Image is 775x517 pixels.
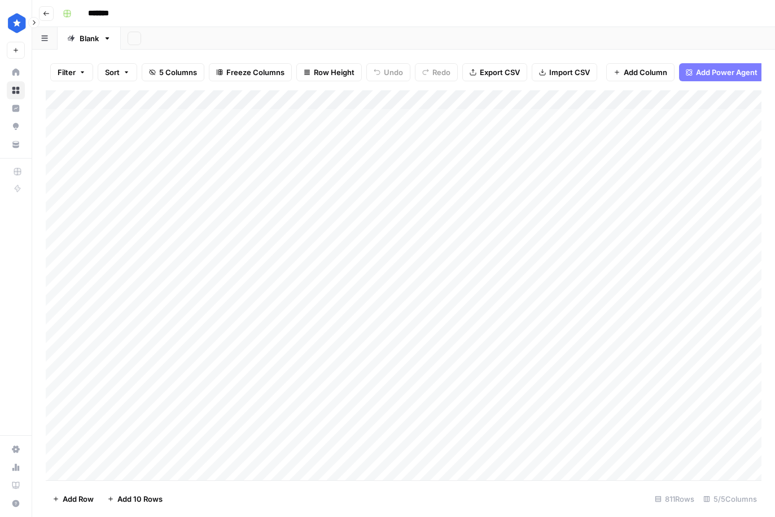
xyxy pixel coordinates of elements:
[415,63,458,81] button: Redo
[142,63,204,81] button: 5 Columns
[159,67,197,78] span: 5 Columns
[296,63,362,81] button: Row Height
[679,63,764,81] button: Add Power Agent
[80,33,99,44] div: Blank
[7,135,25,154] a: Your Data
[366,63,410,81] button: Undo
[209,63,292,81] button: Freeze Columns
[624,67,667,78] span: Add Column
[7,440,25,458] a: Settings
[46,490,100,508] button: Add Row
[7,13,27,33] img: ConsumerAffairs Logo
[7,63,25,81] a: Home
[7,494,25,512] button: Help + Support
[480,67,520,78] span: Export CSV
[7,476,25,494] a: Learning Hub
[58,27,121,50] a: Blank
[226,67,284,78] span: Freeze Columns
[699,490,761,508] div: 5/5 Columns
[63,493,94,505] span: Add Row
[314,67,354,78] span: Row Height
[7,99,25,117] a: Insights
[7,9,25,37] button: Workspace: ConsumerAffairs
[532,63,597,81] button: Import CSV
[7,458,25,476] a: Usage
[100,490,169,508] button: Add 10 Rows
[50,63,93,81] button: Filter
[58,67,76,78] span: Filter
[696,67,758,78] span: Add Power Agent
[549,67,590,78] span: Import CSV
[105,67,120,78] span: Sort
[384,67,403,78] span: Undo
[117,493,163,505] span: Add 10 Rows
[7,117,25,135] a: Opportunities
[432,67,450,78] span: Redo
[650,490,699,508] div: 811 Rows
[606,63,675,81] button: Add Column
[462,63,527,81] button: Export CSV
[7,81,25,99] a: Browse
[98,63,137,81] button: Sort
